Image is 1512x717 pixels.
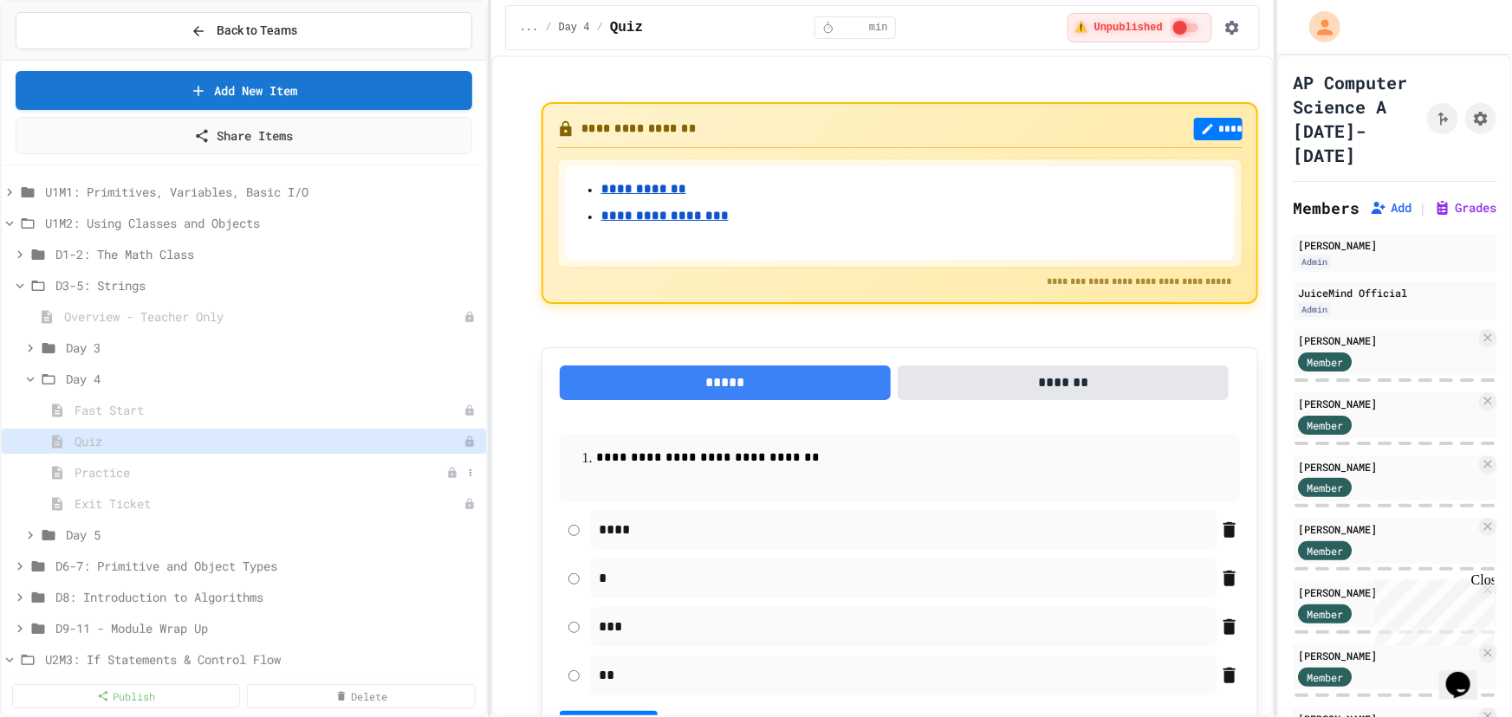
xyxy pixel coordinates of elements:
span: Member [1307,480,1343,495]
span: / [597,21,603,35]
iframe: chat widget [1439,648,1495,700]
a: Add New Item [16,71,472,110]
span: Day 5 [66,526,479,544]
button: Grades [1434,199,1496,216]
span: Fast Start [75,401,464,419]
span: ... [520,21,539,35]
div: [PERSON_NAME] [1298,585,1476,600]
div: [PERSON_NAME] [1298,521,1476,537]
div: Unpublished [464,404,476,417]
div: [PERSON_NAME] [1298,237,1491,253]
div: [PERSON_NAME] [1298,459,1476,475]
span: D9-11 - Module Wrap Up [55,619,479,637]
span: D1-2: The Math Class [55,245,479,263]
iframe: chat widget [1368,572,1495,646]
div: Chat with us now!Close [7,7,120,110]
div: JuiceMind Official [1298,285,1491,300]
span: Overview - Teacher Only [64,307,464,326]
div: Unpublished [464,311,476,323]
span: D3-5: Strings [55,276,479,294]
div: Unpublished [446,467,458,479]
span: Member [1307,606,1343,622]
h1: AP Computer Science A [DATE]-[DATE] [1293,70,1420,167]
a: Delete [247,684,475,708]
a: Publish [12,684,240,708]
span: Exit Ticket [75,494,464,513]
div: Admin [1298,255,1331,269]
div: Admin [1298,302,1331,317]
button: More options [462,464,479,481]
span: Practice [75,463,446,481]
div: Unpublished [464,436,476,448]
div: [PERSON_NAME] [1298,648,1476,663]
span: Quiz [75,432,464,450]
span: ⚠️ Unpublished [1075,21,1163,35]
span: U1M2: Using Classes and Objects [45,214,479,232]
span: Back to Teams [217,22,297,40]
div: ⚠️ Students cannot see this content! Click the toggle to publish it and make it visible to your c... [1067,13,1212,42]
span: U1M1: Primitives, Variables, Basic I/O [45,183,479,201]
span: Member [1307,354,1343,370]
span: Day 4 [66,370,479,388]
button: Assignment Settings [1465,103,1496,134]
a: Share Items [16,117,472,154]
span: D8: Introduction to Algorithms [55,588,479,606]
button: Add [1370,199,1411,216]
span: min [869,21,888,35]
div: Unpublished [464,498,476,510]
span: U2M3: If Statements & Control Flow [45,650,479,669]
span: Quiz [610,17,643,38]
button: Click to see fork details [1427,103,1458,134]
span: Member [1307,543,1343,559]
button: Back to Teams [16,12,472,49]
div: [PERSON_NAME] [1298,396,1476,411]
h2: Members [1293,196,1360,220]
div: My Account [1291,7,1345,47]
span: D6-7: Primitive and Object Types [55,557,479,575]
span: Member [1307,669,1343,685]
span: | [1418,197,1427,218]
span: Day 3 [66,339,479,357]
span: Member [1307,417,1343,433]
span: / [545,21,551,35]
div: [PERSON_NAME] [1298,333,1476,348]
span: Day 4 [559,21,590,35]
